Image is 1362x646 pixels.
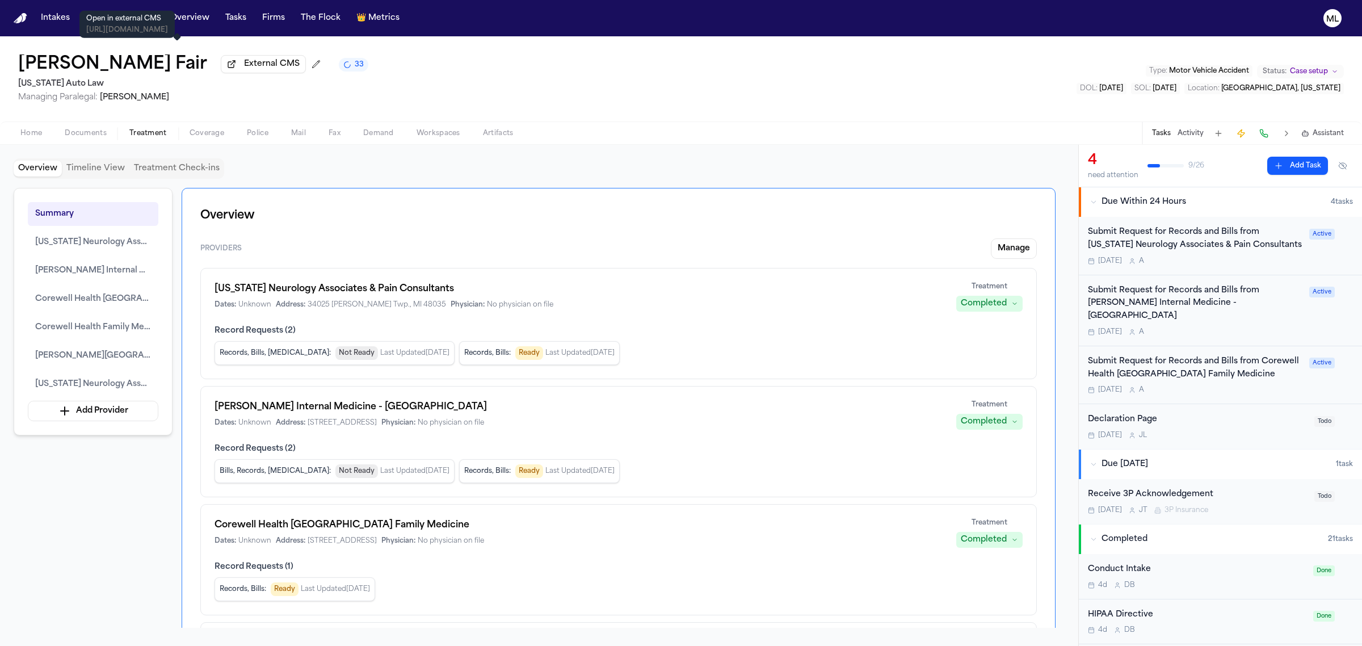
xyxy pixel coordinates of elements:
span: Dates: [215,418,236,427]
button: Add Provider [28,401,158,421]
button: Create Immediate Task [1233,125,1249,141]
span: Demand [363,129,394,138]
h1: [PERSON_NAME] Internal Medicine - [GEOGRAPHIC_DATA] [215,400,943,414]
span: Corewell Health [GEOGRAPHIC_DATA] Family Medicine [35,292,151,306]
button: 33 active tasks [339,58,368,72]
span: No physician on file [418,536,484,546]
span: Due Within 24 Hours [1102,196,1186,208]
span: Address: [276,418,305,427]
span: 4d [1098,581,1107,590]
span: Workspaces [417,129,460,138]
span: Type : [1149,68,1167,74]
span: External CMS [244,58,300,70]
span: Status: [1263,67,1287,76]
span: Todo [1314,491,1335,502]
span: Corewell Health Family Medicine [35,321,151,334]
button: Firms [258,8,289,28]
span: J L [1139,431,1147,440]
text: ML [1326,15,1339,23]
span: [GEOGRAPHIC_DATA], [US_STATE] [1221,85,1340,92]
span: 1 task [1336,460,1353,469]
span: Records, Bills, [MEDICAL_DATA] : [220,349,331,358]
a: Day 1 [81,8,111,28]
a: Overview [166,8,214,28]
div: Submit Request for Records and Bills from [PERSON_NAME] Internal Medicine - [GEOGRAPHIC_DATA] [1088,284,1302,323]
span: Records, Bills : [464,349,511,358]
span: J T [1139,506,1147,515]
button: External CMS [221,55,306,73]
span: Ready [515,464,543,478]
button: Activity [1178,129,1204,138]
span: Location : [1188,85,1220,92]
span: Ready [271,582,299,596]
span: Home [20,129,42,138]
span: Unknown [238,300,271,309]
span: Records, Bills : [220,585,266,594]
span: Assistant [1313,129,1344,138]
button: Edit matter name [18,54,207,75]
h2: [US_STATE] Auto Law [18,77,368,91]
button: Matters [118,8,159,28]
button: Due Within 24 Hours4tasks [1079,187,1362,217]
span: Metrics [368,12,400,24]
button: Summary [28,202,158,226]
span: [DATE] [1098,431,1122,440]
div: Submit Request for Records and Bills from Corewell Health [GEOGRAPHIC_DATA] Family Medicine [1088,355,1302,381]
button: Corewell Health Family Medicine [28,316,158,339]
span: Coverage [190,129,224,138]
a: Intakes [36,8,74,28]
button: Completed [956,296,1023,312]
span: A [1139,328,1144,337]
span: D B [1124,581,1135,590]
span: Treatment [129,129,167,138]
span: Treatment [972,282,1007,291]
span: Motor Vehicle Accident [1169,68,1249,74]
button: Assistant [1301,129,1344,138]
span: Providers [200,244,242,253]
button: Corewell Health [GEOGRAPHIC_DATA] Family Medicine [28,287,158,311]
span: A [1139,385,1144,395]
div: HIPAA Directive [1088,609,1306,622]
div: Completed [961,416,1007,427]
button: Tasks [221,8,251,28]
span: No physician on file [487,300,553,309]
div: Open task: Receive 3P Acknowledgement [1079,479,1362,524]
span: [STREET_ADDRESS] [308,418,377,427]
span: Done [1313,611,1335,622]
h1: [US_STATE] Neurology Associates & Pain Consultants [215,282,943,296]
span: crown [356,12,366,24]
span: Completed [1102,534,1147,545]
span: [US_STATE] Neurology Associates & Pain Consultants [35,236,151,249]
span: Not Ready [335,346,378,360]
span: Address: [276,536,305,546]
span: [DATE] [1098,257,1122,266]
span: [DATE] [1099,85,1123,92]
button: Edit Type: Motor Vehicle Accident [1146,65,1252,77]
div: Submit Request for Records and Bills from [US_STATE] Neurology Associates & Pain Consultants [1088,226,1302,252]
span: Unknown [238,536,271,546]
div: Open task: HIPAA Directive [1079,599,1362,645]
span: No physician on file [418,418,484,427]
button: Change status from Case setup [1257,65,1344,78]
button: Manage [991,238,1037,259]
span: Unknown [238,418,271,427]
div: Declaration Page [1088,413,1308,426]
span: Record Requests ( 1 ) [215,561,1023,573]
p: [URL][DOMAIN_NAME] [86,26,168,35]
span: Mail [291,129,306,138]
span: [PERSON_NAME] [100,93,169,102]
button: Tasks [1152,129,1171,138]
a: Home [14,13,27,24]
span: Last Updated [DATE] [380,467,449,476]
span: [DATE] [1153,85,1176,92]
h1: [PERSON_NAME] Fair [18,54,207,75]
span: 33 [355,60,364,69]
span: Treatment [972,518,1007,527]
span: Last Updated [DATE] [301,585,370,594]
span: A [1139,257,1144,266]
p: Open in external CMS [86,14,168,23]
span: SOL : [1134,85,1151,92]
span: Last Updated [DATE] [380,349,449,358]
